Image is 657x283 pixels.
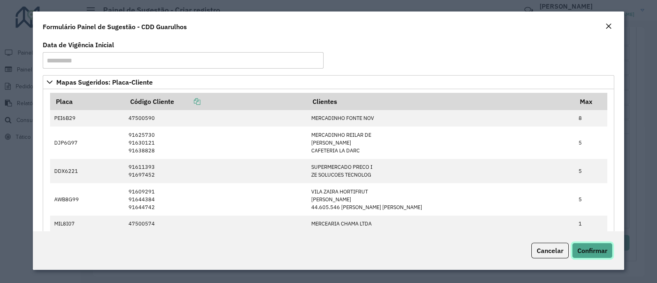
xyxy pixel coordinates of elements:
[43,40,114,50] label: Data de Vigência Inicial
[50,93,124,110] th: Placa
[124,93,307,110] th: Código Cliente
[574,110,607,127] td: 8
[531,243,569,258] button: Cancelar
[124,127,307,159] td: 91625730 91630121 91638828
[572,243,613,258] button: Confirmar
[574,216,607,232] td: 1
[307,127,574,159] td: MERCADINHO REILAR DE [PERSON_NAME] CAFETERIA LA DARC
[43,75,614,89] a: Mapas Sugeridos: Placa-Cliente
[56,79,153,85] span: Mapas Sugeridos: Placa-Cliente
[577,246,607,255] span: Confirmar
[574,159,607,183] td: 5
[605,23,612,30] em: Fechar
[50,159,124,183] td: DDX6221
[174,97,200,106] a: Copiar
[124,159,307,183] td: 91611393 91697452
[307,93,574,110] th: Clientes
[574,93,607,110] th: Max
[50,183,124,216] td: AWB8G99
[307,183,574,216] td: VILA ZAIRA HORTIFRUT [PERSON_NAME] 44.605.546 [PERSON_NAME] [PERSON_NAME]
[574,127,607,159] td: 5
[537,246,563,255] span: Cancelar
[50,110,124,127] td: PEI6B29
[43,22,187,32] h4: Formulário Painel de Sugestão - CDD Guarulhos
[307,159,574,183] td: SUPERMERCADO PRECO I ZE SOLUCOES TECNOLOG
[307,110,574,127] td: MERCADINHO FONTE NOV
[124,110,307,127] td: 47500590
[50,216,124,232] td: MIL8I07
[50,127,124,159] td: DJP6G97
[603,21,614,32] button: Close
[307,216,574,232] td: MERCEARIA CHAMA LTDA
[574,183,607,216] td: 5
[124,183,307,216] td: 91609291 91644384 91644742
[124,216,307,232] td: 47500574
